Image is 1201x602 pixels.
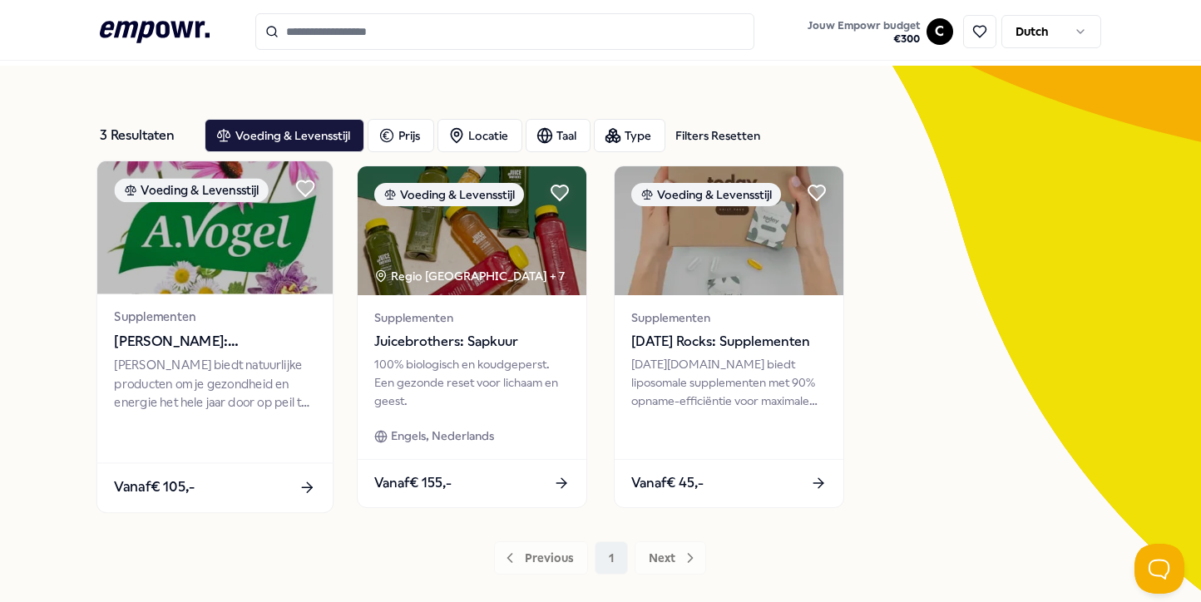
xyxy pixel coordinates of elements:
div: 3 Resultaten [100,119,191,152]
span: € 300 [808,32,920,46]
div: Voeding & Levensstijl [631,183,781,206]
span: Supplementen [631,308,827,327]
button: Locatie [437,119,522,152]
span: Supplementen [374,308,570,327]
span: [PERSON_NAME]: Supplementen [115,330,316,352]
div: Voeding & Levensstijl [115,178,269,202]
div: Voeding & Levensstijl [374,183,524,206]
span: Supplementen [115,308,316,327]
img: package image [97,161,333,294]
img: package image [615,166,843,295]
span: [DATE] Rocks: Supplementen [631,331,827,353]
iframe: Help Scout Beacon - Open [1134,544,1184,594]
img: package image [358,166,586,295]
button: Type [594,119,665,152]
div: Regio [GEOGRAPHIC_DATA] + 7 [374,267,565,285]
div: [DATE][DOMAIN_NAME] biedt liposomale supplementen met 90% opname-efficiëntie voor maximale gezond... [631,355,827,411]
button: Prijs [368,119,434,152]
span: Engels, Nederlands [391,427,494,445]
button: Voeding & Levensstijl [205,119,364,152]
a: package imageVoeding & LevensstijlSupplementen[PERSON_NAME]: Supplementen[PERSON_NAME] biedt natu... [96,160,334,513]
div: 100% biologisch en koudgeperst. Een gezonde reset voor lichaam en geest. [374,355,570,411]
a: Jouw Empowr budget€300 [801,14,927,49]
div: Filters Resetten [675,126,760,145]
button: C [927,18,953,45]
span: Juicebrothers: Sapkuur [374,331,570,353]
span: Vanaf € 45,- [631,472,704,494]
div: [PERSON_NAME] biedt natuurlijke producten om je gezondheid en energie het hele jaar door op peil ... [115,355,316,412]
a: package imageVoeding & LevensstijlSupplementen[DATE] Rocks: Supplementen[DATE][DOMAIN_NAME] biedt... [614,165,844,508]
span: Vanaf € 105,- [115,476,195,498]
input: Search for products, categories or subcategories [255,13,754,50]
a: package imageVoeding & LevensstijlRegio [GEOGRAPHIC_DATA] + 7SupplementenJuicebrothers: Sapkuur10... [357,165,587,508]
button: Taal [526,119,591,152]
span: Vanaf € 155,- [374,472,452,494]
span: Jouw Empowr budget [808,19,920,32]
button: Jouw Empowr budget€300 [804,16,923,49]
